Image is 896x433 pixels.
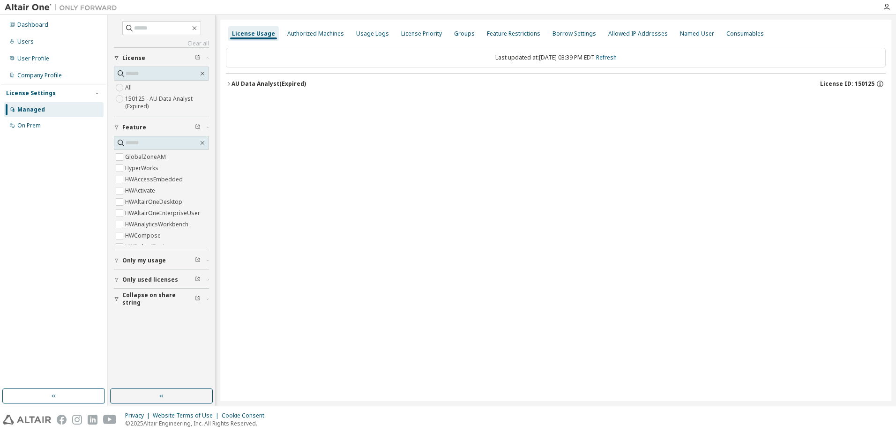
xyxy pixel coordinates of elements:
p: © 2025 Altair Engineering, Inc. All Rights Reserved. [125,419,270,427]
label: HWAltairOneEnterpriseUser [125,208,202,219]
img: altair_logo.svg [3,415,51,425]
img: instagram.svg [72,415,82,425]
div: Consumables [726,30,764,37]
div: Dashboard [17,21,48,29]
div: Cookie Consent [222,412,270,419]
div: On Prem [17,122,41,129]
span: Feature [122,124,146,131]
label: HWActivate [125,185,157,196]
div: Borrow Settings [553,30,596,37]
button: License [114,48,209,68]
span: Clear filter [195,276,201,284]
div: Privacy [125,412,153,419]
div: Groups [454,30,475,37]
div: Last updated at: [DATE] 03:39 PM EDT [226,48,886,67]
div: Company Profile [17,72,62,79]
label: GlobalZoneAM [125,151,168,163]
span: Collapse on share string [122,291,195,306]
div: License Priority [401,30,442,37]
button: Only used licenses [114,269,209,290]
div: Users [17,38,34,45]
label: HWAnalyticsWorkbench [125,219,190,230]
button: Feature [114,117,209,138]
a: Refresh [596,53,617,61]
div: Managed [17,106,45,113]
span: Clear filter [195,54,201,62]
div: Website Terms of Use [153,412,222,419]
img: youtube.svg [103,415,117,425]
label: HWEmbedBasic [125,241,169,253]
button: Only my usage [114,250,209,271]
span: License [122,54,145,62]
label: HWAccessEmbedded [125,174,185,185]
img: linkedin.svg [88,415,97,425]
label: HyperWorks [125,163,160,174]
label: 150125 - AU Data Analyst (Expired) [125,93,209,112]
div: Named User [680,30,714,37]
span: Only my usage [122,257,166,264]
div: License Settings [6,90,56,97]
span: Only used licenses [122,276,178,284]
label: All [125,82,134,93]
div: Feature Restrictions [487,30,540,37]
span: Clear filter [195,257,201,264]
div: License Usage [232,30,275,37]
span: Clear filter [195,124,201,131]
button: Collapse on share string [114,289,209,309]
a: Clear all [114,40,209,47]
img: facebook.svg [57,415,67,425]
div: Authorized Machines [287,30,344,37]
div: AU Data Analyst (Expired) [231,80,306,88]
div: Allowed IP Addresses [608,30,668,37]
img: Altair One [5,3,122,12]
div: User Profile [17,55,49,62]
span: License ID: 150125 [820,80,874,88]
span: Clear filter [195,295,201,303]
label: HWCompose [125,230,163,241]
div: Usage Logs [356,30,389,37]
button: AU Data Analyst(Expired)License ID: 150125 [226,74,886,94]
label: HWAltairOneDesktop [125,196,184,208]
